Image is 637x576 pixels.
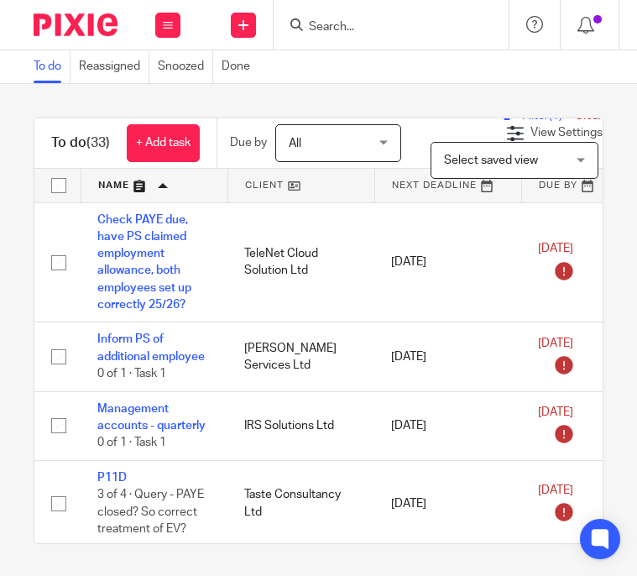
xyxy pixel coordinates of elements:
[230,134,267,151] p: Due by
[374,322,521,391] td: [DATE]
[227,202,374,322] td: TeleNet Cloud Solution Ltd
[158,50,213,83] a: Snoozed
[222,50,258,83] a: Done
[538,406,573,418] span: [DATE]
[374,460,521,547] td: [DATE]
[575,110,603,122] a: Clear
[538,484,573,496] span: [DATE]
[549,110,562,122] span: (1)
[97,437,166,448] span: 0 of 1 · Task 1
[51,134,110,152] h1: To do
[374,202,521,322] td: [DATE]
[97,472,127,484] a: P11D
[86,136,110,149] span: (33)
[289,138,301,149] span: All
[227,391,374,460] td: IRS Solutions Ltd
[97,368,166,380] span: 0 of 1 · Task 1
[97,403,206,432] a: Management accounts - quarterly
[34,13,117,36] img: Pixie
[97,489,204,535] span: 3 of 4 · Query - PAYE closed? So correct treatment of EV?
[97,214,191,312] a: Check PAYE due, have PS claimed employment allowance, both employees set up correctly 25/26?
[127,124,200,162] a: + Add task
[444,154,538,166] span: Select saved view
[522,110,575,122] span: Filter
[227,322,374,391] td: [PERSON_NAME] Services Ltd
[307,20,458,35] input: Search
[227,460,374,547] td: Taste Consultancy Ltd
[530,127,603,139] span: View Settings
[538,338,573,349] span: [DATE]
[374,391,521,460] td: [DATE]
[34,50,70,83] a: To do
[538,243,573,254] span: [DATE]
[97,333,205,362] a: Inform PS of additional employee
[79,50,149,83] a: Reassigned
